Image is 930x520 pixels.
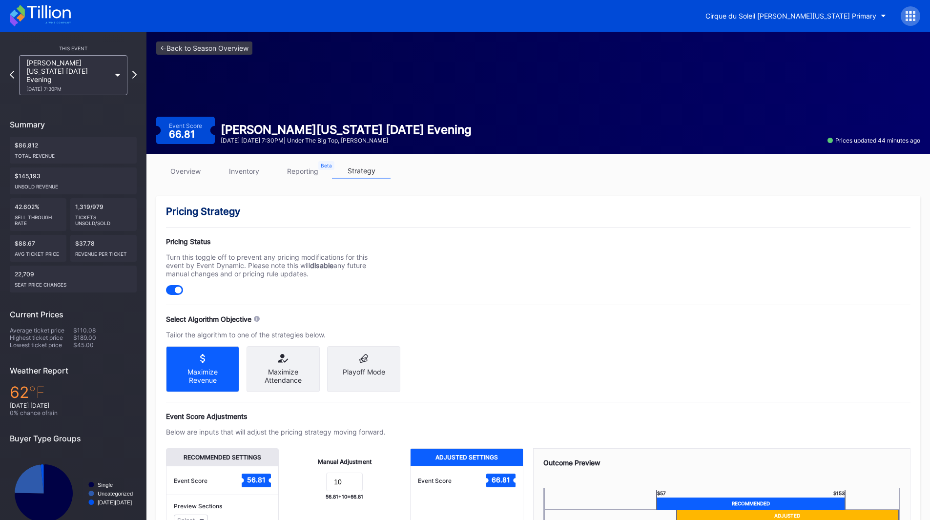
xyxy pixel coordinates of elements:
[174,502,271,510] div: Preview Sections
[10,137,137,164] div: $86,812
[10,235,66,262] div: $88.67
[411,449,522,466] div: Adjusted Settings
[169,122,202,129] div: Event Score
[221,137,472,144] div: [DATE] [DATE] 7:30PM | Under the Big Top, [PERSON_NAME]
[318,458,372,465] div: Manual Adjustment
[10,434,137,443] div: Buyer Type Groups
[332,164,391,179] a: strategy
[10,334,73,341] div: Highest ticket price
[10,402,137,409] div: [DATE] [DATE]
[156,42,252,55] a: <-Back to Season Overview
[10,266,137,292] div: 22,709
[254,368,312,384] div: Maximize Attendance
[26,59,110,92] div: [PERSON_NAME][US_STATE] [DATE] Evening
[15,247,62,257] div: Avg ticket price
[705,12,876,20] div: Cirque du Soleil [PERSON_NAME][US_STATE] Primary
[273,164,332,179] a: reporting
[656,490,666,498] div: $ 57
[166,331,386,339] div: Tailor the algorithm to one of the strategies below.
[70,198,137,231] div: 1,319/979
[326,494,363,499] div: 56.81 + 10 = 66.81
[10,310,137,319] div: Current Prices
[75,247,132,257] div: Revenue per ticket
[169,129,197,139] div: 66.81
[174,477,207,484] div: Event Score
[156,164,215,179] a: overview
[10,45,137,51] div: This Event
[15,210,62,226] div: Sell Through Rate
[75,210,132,226] div: Tickets Unsold/Sold
[221,123,472,137] div: [PERSON_NAME][US_STATE] [DATE] Evening
[10,366,137,375] div: Weather Report
[15,180,132,189] div: Unsold Revenue
[26,86,110,92] div: [DATE] 7:30PM
[215,164,273,179] a: inventory
[166,412,910,420] div: Event Score Adjustments
[418,477,452,484] div: Event Score
[698,7,893,25] button: Cirque du Soleil [PERSON_NAME][US_STATE] Primary
[166,315,251,323] div: Select Algorithm Objective
[10,198,66,231] div: 42.602%
[10,409,137,416] div: 0 % chance of rain
[70,235,137,262] div: $37.78
[10,341,73,349] div: Lowest ticket price
[166,237,386,246] div: Pricing Status
[166,253,386,278] div: Turn this toggle off to prevent any pricing modifications for this event by Event Dynamic. Please...
[98,491,133,497] text: Uncategorized
[98,499,132,505] text: [DATE][DATE]
[15,149,132,159] div: Total Revenue
[166,428,386,436] div: Below are inputs that will adjust the pricing strategy moving forward.
[73,334,137,341] div: $189.00
[10,327,73,334] div: Average ticket price
[492,476,510,484] text: 66.81
[73,327,137,334] div: $110.08
[73,341,137,349] div: $45.00
[10,120,137,129] div: Summary
[833,490,846,498] div: $ 153
[174,368,231,384] div: Maximize Revenue
[335,368,393,376] div: Playoff Mode
[166,449,278,466] div: Recommended Settings
[10,383,137,402] div: 62
[10,167,137,194] div: $145,193
[15,278,132,288] div: seat price changes
[247,476,266,484] text: 56.81
[166,206,910,217] div: Pricing Strategy
[310,261,333,270] strong: disable
[656,498,846,510] div: Recommended
[29,383,45,402] span: ℉
[543,458,901,467] div: Outcome Preview
[827,137,920,144] div: Prices updated 44 minutes ago
[98,482,113,488] text: Single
